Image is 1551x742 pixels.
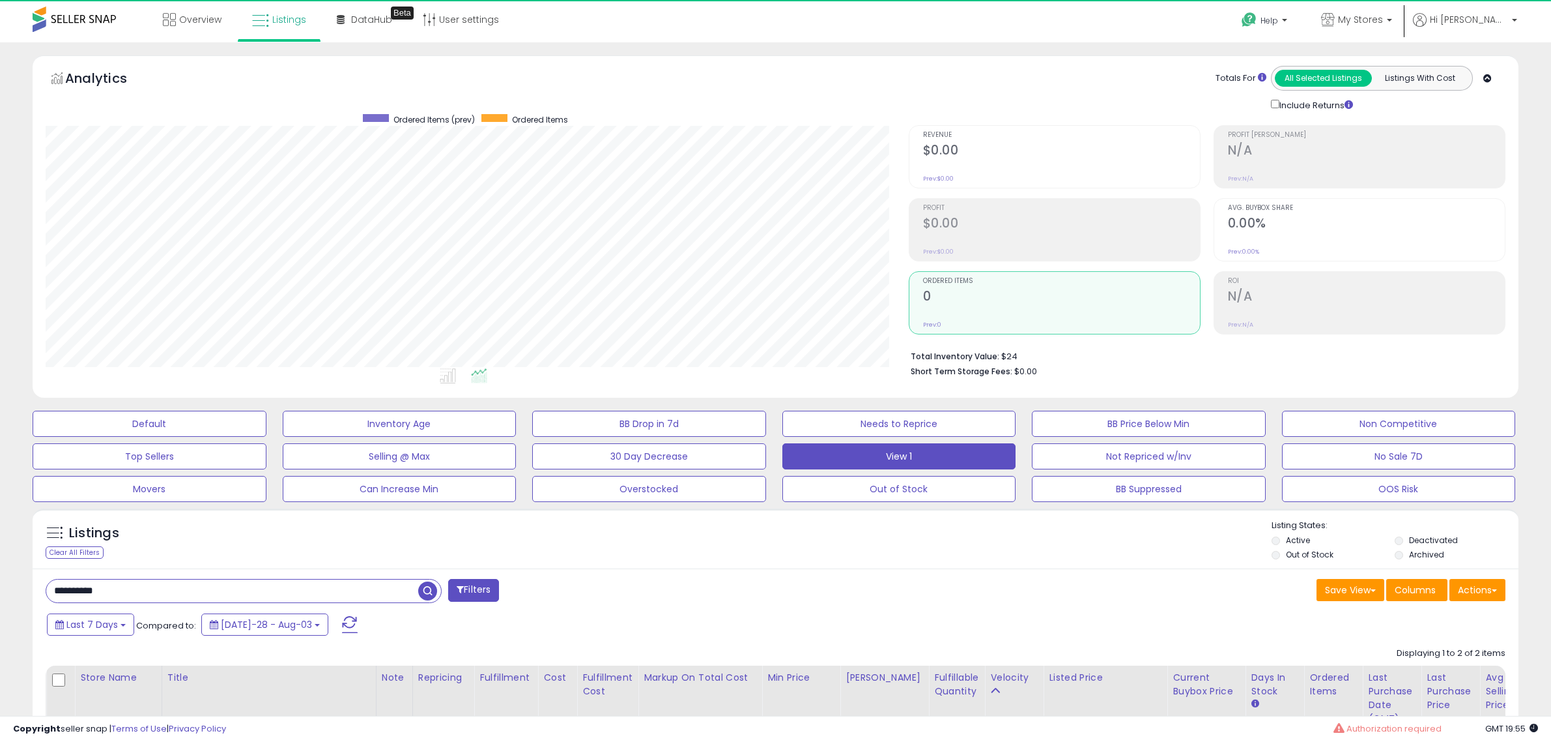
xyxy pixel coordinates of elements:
span: Profit [923,205,1200,212]
small: Days In Stock. [1251,698,1259,710]
div: Last Purchase Price [1427,671,1474,712]
span: ROI [1228,278,1505,285]
h2: $0.00 [923,143,1200,160]
div: Days In Stock [1251,671,1298,698]
button: Top Sellers [33,443,266,469]
a: Terms of Use [111,722,167,735]
button: BB Suppressed [1032,476,1266,502]
h2: 0 [923,289,1200,306]
div: Include Returns [1261,97,1369,112]
div: Last Purchase Date (GMT) [1368,671,1416,726]
button: Listings With Cost [1371,70,1468,87]
div: Repricing [418,671,468,685]
button: All Selected Listings [1275,70,1372,87]
div: Listed Price [1049,671,1161,685]
small: Prev: N/A [1228,321,1253,329]
button: No Sale 7D [1282,443,1516,469]
div: Note [382,671,407,685]
a: Privacy Policy [169,722,226,735]
button: Default [33,411,266,437]
small: Prev: 0.00% [1228,248,1259,256]
span: $0.00 [1014,365,1037,378]
span: My Stores [1338,13,1383,26]
div: Min Price [767,671,834,685]
small: Prev: $0.00 [923,175,954,183]
span: Last 7 Days [66,618,118,631]
button: BB Price Below Min [1032,411,1266,437]
label: Out of Stock [1286,549,1333,560]
div: Markup on Total Cost [644,671,756,685]
button: OOS Risk [1282,476,1516,502]
div: [PERSON_NAME] [846,671,923,685]
h2: N/A [1228,289,1505,306]
button: View 1 [782,443,1016,469]
span: Hi [PERSON_NAME] [1430,13,1508,26]
button: Not Repriced w/Inv [1032,443,1266,469]
small: Prev: $0.00 [923,248,954,256]
button: BB Drop in 7d [532,411,766,437]
h2: 0.00% [1228,216,1505,233]
small: Prev: 0 [923,321,941,329]
span: Ordered Items [923,278,1200,285]
div: Totals For [1216,72,1266,85]
button: Non Competitive [1282,411,1516,437]
span: Overview [179,13,221,26]
button: Selling @ Max [283,443,517,469]
span: Revenue [923,132,1200,139]
button: Save View [1316,579,1384,601]
strong: Copyright [13,722,61,735]
button: Inventory Age [283,411,517,437]
span: 2025-08-11 19:55 GMT [1485,722,1538,735]
div: Fulfillment Cost [582,671,633,698]
span: Help [1260,15,1278,26]
span: Listings [272,13,306,26]
div: Ordered Items [1309,671,1357,698]
div: Velocity [990,671,1038,685]
th: The percentage added to the cost of goods (COGS) that forms the calculator for Min & Max prices. [638,666,762,731]
div: Avg Selling Price [1485,671,1533,712]
button: [DATE]-28 - Aug-03 [201,614,328,636]
button: Actions [1449,579,1505,601]
button: Movers [33,476,266,502]
button: Overstocked [532,476,766,502]
div: Tooltip anchor [391,7,414,20]
button: Columns [1386,579,1447,601]
button: Out of Stock [782,476,1016,502]
label: Active [1286,535,1310,546]
h2: $0.00 [923,216,1200,233]
a: Hi [PERSON_NAME] [1413,13,1517,42]
a: Help [1231,2,1300,42]
span: Avg. Buybox Share [1228,205,1505,212]
div: Fulfillable Quantity [934,671,979,698]
span: DataHub [351,13,392,26]
p: Listing States: [1272,520,1518,532]
b: Short Term Storage Fees: [911,366,1012,377]
span: Ordered Items [512,114,568,125]
i: Get Help [1241,12,1257,28]
div: Title [167,671,371,685]
h5: Listings [69,524,119,542]
label: Archived [1409,549,1444,560]
div: Store Name [80,671,156,685]
span: [DATE]-28 - Aug-03 [221,618,312,631]
button: 30 Day Decrease [532,443,766,469]
small: Prev: N/A [1228,175,1253,183]
h2: N/A [1228,143,1505,160]
div: seller snap | | [13,723,226,735]
span: Compared to: [136,619,196,632]
span: Profit [PERSON_NAME] [1228,132,1505,139]
div: Current Buybox Price [1173,671,1240,698]
span: Columns [1395,584,1436,597]
div: Clear All Filters [46,546,104,559]
h5: Analytics [65,69,152,91]
button: Last 7 Days [47,614,134,636]
div: Displaying 1 to 2 of 2 items [1397,647,1505,660]
b: Total Inventory Value: [911,351,999,362]
div: Cost [543,671,571,685]
button: Filters [448,579,499,602]
label: Deactivated [1409,535,1458,546]
li: $24 [911,348,1496,363]
button: Can Increase Min [283,476,517,502]
div: Fulfillment [479,671,532,685]
span: Ordered Items (prev) [393,114,475,125]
